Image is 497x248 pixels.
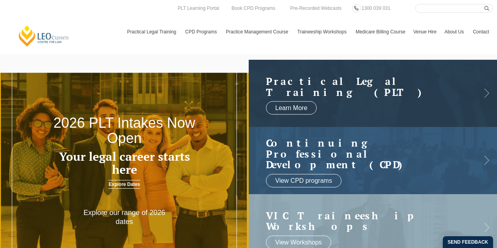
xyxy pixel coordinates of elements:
[266,174,342,187] a: View CPD programs
[444,195,477,228] iframe: LiveChat chat widget
[266,138,464,170] h2: Continuing Professional Development (CPD)
[108,180,140,189] a: Explore Dates
[359,4,392,13] a: 1300 039 031
[266,210,464,231] a: VIC Traineeship Workshops
[266,138,464,170] a: Continuing ProfessionalDevelopment (CPD)
[440,20,469,43] a: About Us
[293,20,352,43] a: Traineeship Workshops
[18,25,70,47] a: [PERSON_NAME] Centre for Law
[288,4,344,13] a: Pre-Recorded Webcasts
[469,20,493,43] a: Contact
[266,76,464,97] a: Practical LegalTraining (PLT)
[50,115,199,146] h2: 2026 PLT Intakes Now Open
[123,20,182,43] a: Practical Legal Training
[222,20,293,43] a: Practice Management Course
[176,4,221,13] a: PLT Learning Portal
[181,20,222,43] a: CPD Programs
[50,150,199,176] h3: Your legal career starts here
[361,6,390,11] span: 1300 039 031
[75,208,174,227] p: Explore our range of 2026 dates
[266,76,464,97] h2: Practical Legal Training (PLT)
[229,4,277,13] a: Book CPD Programs
[409,20,440,43] a: Venue Hire
[266,101,317,115] a: Learn More
[352,20,409,43] a: Medicare Billing Course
